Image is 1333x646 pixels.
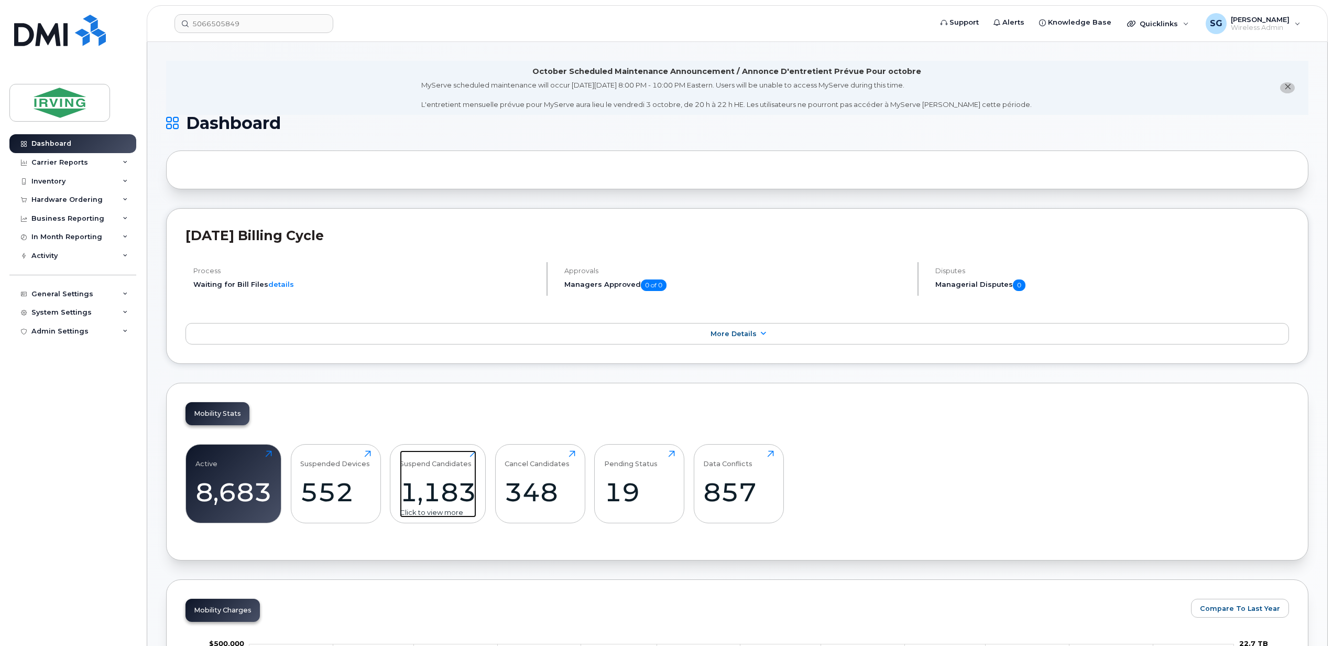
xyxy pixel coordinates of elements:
[935,279,1289,291] h5: Managerial Disputes
[300,477,371,508] div: 552
[641,279,666,291] span: 0 of 0
[564,267,909,275] h4: Approvals
[193,267,538,275] h4: Process
[532,66,921,77] div: October Scheduled Maintenance Announcement / Annonce D'entretient Prévue Pour octobre
[1200,604,1280,613] span: Compare To Last Year
[1280,82,1295,93] button: close notification
[505,477,575,508] div: 348
[604,477,675,508] div: 19
[1191,599,1289,618] button: Compare To Last Year
[185,228,1289,243] h2: [DATE] Billing Cycle
[300,450,370,468] div: Suspended Devices
[935,267,1289,275] h4: Disputes
[703,477,774,508] div: 857
[703,450,774,518] a: Data Conflicts857
[193,279,538,289] li: Waiting for Bill Files
[400,508,476,518] div: Click to view more
[400,477,476,508] div: 1,183
[195,477,272,508] div: 8,683
[421,80,1032,110] div: MyServe scheduled maintenance will occur [DATE][DATE] 8:00 PM - 10:00 PM Eastern. Users will be u...
[711,330,757,338] span: More Details
[268,280,294,288] a: details
[300,450,371,518] a: Suspended Devices552
[564,279,909,291] h5: Managers Approved
[604,450,675,518] a: Pending Status19
[195,450,272,518] a: Active8,683
[604,450,658,468] div: Pending Status
[400,450,472,468] div: Suspend Candidates
[186,115,281,131] span: Dashboard
[400,450,476,518] a: Suspend Candidates1,183Click to view more
[195,450,217,468] div: Active
[505,450,575,518] a: Cancel Candidates348
[505,450,570,468] div: Cancel Candidates
[1013,279,1025,291] span: 0
[703,450,752,468] div: Data Conflicts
